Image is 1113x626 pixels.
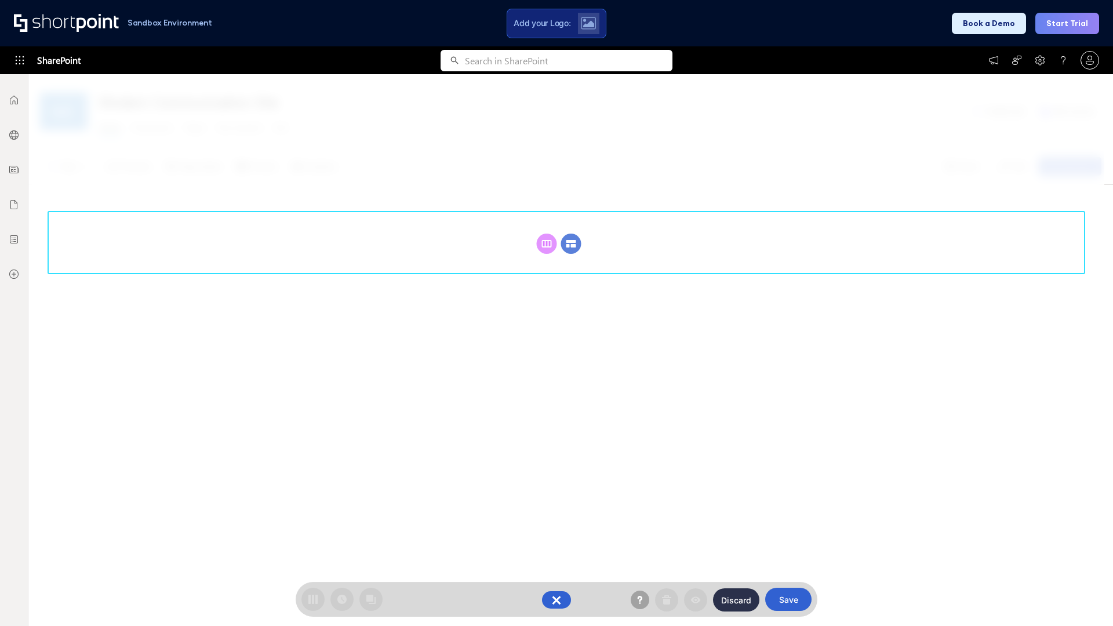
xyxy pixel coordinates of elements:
button: Start Trial [1035,13,1099,34]
h1: Sandbox Environment [128,20,212,26]
span: Add your Logo: [514,18,570,28]
button: Discard [713,588,759,612]
iframe: Chat Widget [1055,570,1113,626]
span: SharePoint [37,46,81,74]
input: Search in SharePoint [465,50,672,71]
img: Upload logo [581,17,596,30]
button: Save [765,588,812,611]
button: Book a Demo [952,13,1026,34]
